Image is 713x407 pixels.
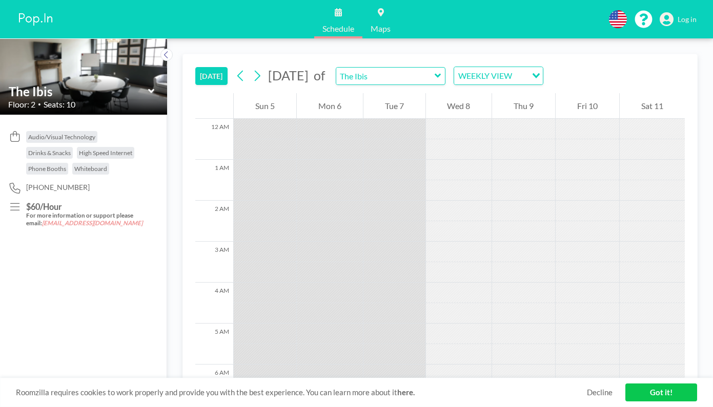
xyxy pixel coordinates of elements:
button: [DATE] [195,67,228,85]
span: High Speed Internet [79,149,132,157]
div: Sun 5 [234,93,296,119]
div: Fri 10 [556,93,619,119]
span: Log in [678,15,697,24]
span: Maps [371,25,391,33]
div: Tue 7 [363,93,425,119]
span: Audio/Visual Technology [28,133,95,141]
span: Floor: 2 [8,99,35,110]
div: 3 AM [195,242,233,283]
img: organization-logo [16,9,55,30]
div: Sat 11 [620,93,685,119]
em: [EMAIL_ADDRESS][DOMAIN_NAME] [42,220,142,226]
span: Schedule [322,25,354,33]
span: of [314,68,325,83]
span: [DATE] [268,68,309,83]
span: Seats: 10 [44,99,75,110]
h5: For more information or support please email: [26,212,147,227]
div: Search for option [454,67,543,84]
span: Whiteboard [74,165,107,173]
span: • [38,101,41,108]
div: 12 AM [195,119,233,160]
h3: $60/Hour [26,202,147,212]
span: WEEKLY VIEW [456,69,514,82]
div: 4 AM [195,283,233,324]
a: Log in [660,12,697,27]
div: 5 AM [195,324,233,365]
span: Roomzilla requires cookies to work properly and provide you with the best experience. You can lea... [16,388,587,397]
input: The Ibis [9,84,148,99]
span: [PHONE_NUMBER] [26,183,90,192]
div: 6 AM [195,365,233,405]
span: Phone Booths [28,165,66,173]
a: Decline [587,388,613,397]
span: Drinks & Snacks [28,149,71,157]
div: Thu 9 [492,93,555,119]
a: Got it! [625,383,697,401]
div: 2 AM [195,201,233,242]
a: here. [397,388,415,397]
div: Wed 8 [426,93,492,119]
div: Mon 6 [297,93,363,119]
input: Search for option [515,69,526,82]
input: The Ibis [336,68,435,84]
div: 1 AM [195,160,233,201]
